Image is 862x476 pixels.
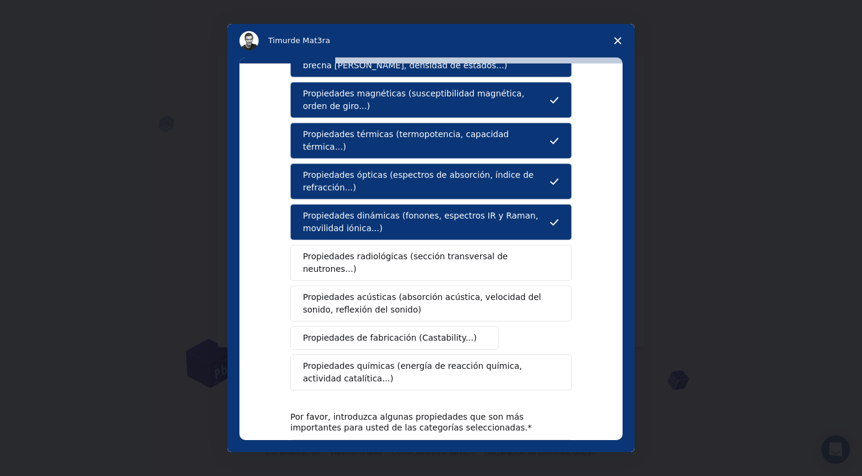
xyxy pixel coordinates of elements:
[303,128,550,153] span: Propiedades térmicas (termopotencia, capacidad térmica...)
[290,204,572,240] button: Propiedades dinámicas (fonones, espectros IR y Raman, movilidad iónica...)
[303,87,550,113] span: Propiedades magnéticas (susceptibilidad magnética, orden de giro...)
[303,250,550,275] span: Propiedades radiológicas (sección transversal de neutrones...)
[290,245,572,281] button: Propiedades radiológicas (sección transversal de neutrones...)
[290,82,572,118] button: Propiedades magnéticas (susceptibilidad magnética, orden de giro...)
[290,163,572,199] button: Propiedades ópticas (espectros de absorción, índice de refracción...)
[303,169,550,194] span: Propiedades ópticas (espectros de absorción, índice de refracción...)
[290,123,572,159] button: Propiedades térmicas (termopotencia, capacidad térmica...)
[303,332,476,344] span: Propiedades de fabricación (Castability...)
[290,354,572,390] button: Propiedades químicas (energía de reacción química, actividad catalítica...)
[290,36,330,45] span: de Mat3ra
[303,210,550,235] span: Propiedades dinámicas (fonones, espectros IR y Raman, movilidad iónica...)
[303,360,551,385] span: Propiedades químicas (energía de reacción química, actividad catalítica...)
[303,291,553,316] span: Propiedades acústicas (absorción acústica, velocidad del sonido, reflexión del sonido)
[290,411,554,433] div: Por favor, introduzca algunas propiedades que son más importantes para usted de las categorías se...
[601,24,635,57] span: Cerrar encuesta
[25,8,68,19] span: Soporte
[290,326,499,350] button: Propiedades de fabricación (Castability...)
[239,31,259,50] img: Imagen de perfil de Timur
[290,286,572,322] button: Propiedades acústicas (absorción acústica, velocidad del sonido, reflexión del sonido)
[268,36,290,45] span: Timur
